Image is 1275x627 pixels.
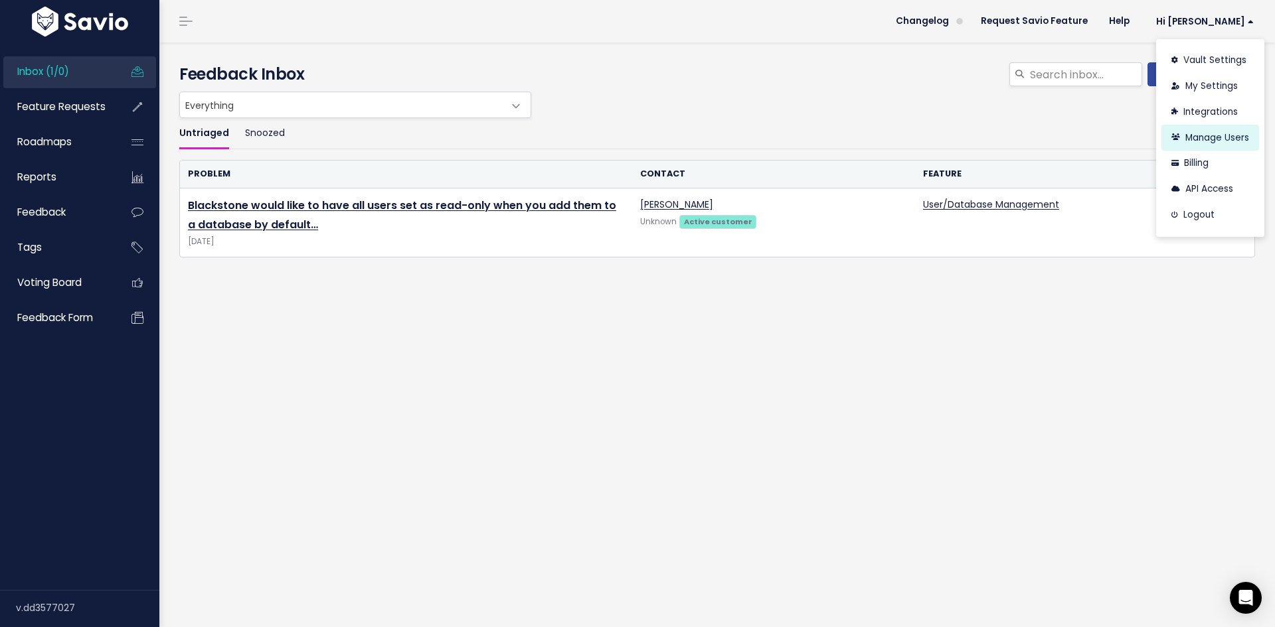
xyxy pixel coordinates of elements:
img: logo-white.9d6f32f41409.svg [29,7,131,36]
span: Unknown [640,216,677,227]
a: Roadmaps [3,127,110,157]
a: Voting Board [3,267,110,298]
a: Billing [1161,151,1259,176]
a: My Settings [1161,74,1259,100]
span: Everything [180,92,504,117]
span: Feedback form [17,311,93,324]
a: User/Database Management [923,198,1059,211]
span: Inbox (1/0) [17,64,69,78]
span: Tags [17,240,42,254]
span: Voting Board [17,275,82,289]
a: Feedback [3,197,110,228]
a: Snoozed [245,118,285,149]
a: [PERSON_NAME] [640,198,713,211]
a: API Access [1161,176,1259,202]
span: Feedback [17,205,66,219]
h4: Feedback Inbox [179,62,1255,86]
a: Logout [1161,202,1259,228]
span: [DATE] [188,235,624,249]
th: Feature [915,161,1198,188]
span: Feature Requests [17,100,106,113]
a: Inbox (1/0) [3,56,110,87]
a: Untriaged [179,118,229,149]
span: Reports [17,170,56,184]
a: Integrations [1161,99,1259,125]
a: Feedback form [3,303,110,333]
a: Request Savio Feature [970,11,1098,31]
a: Blackstone would like to have all users set as read-only when you add them to a database by default… [188,198,616,232]
span: Everything [179,92,531,118]
input: Search inbox... [1029,62,1142,86]
a: Vault Settings [1161,48,1259,74]
ul: Filter feature requests [179,118,1255,149]
a: Help [1098,11,1140,31]
div: v.dd3577027 [16,591,159,625]
th: Problem [180,161,632,188]
a: Reports [3,162,110,192]
span: Hi [PERSON_NAME] [1156,17,1254,27]
a: Active customer [679,214,756,228]
a: Feature Requests [3,92,110,122]
div: Hi [PERSON_NAME] [1156,39,1264,237]
th: Contact [632,161,915,188]
a: Tags [3,232,110,263]
div: Open Intercom Messenger [1230,582,1262,614]
strong: Active customer [684,216,752,227]
a: Hi [PERSON_NAME] [1140,11,1264,32]
span: Roadmaps [17,135,72,149]
a: Manage Users [1161,125,1259,151]
a: New Feedback [1147,62,1255,86]
span: Changelog [896,17,949,26]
